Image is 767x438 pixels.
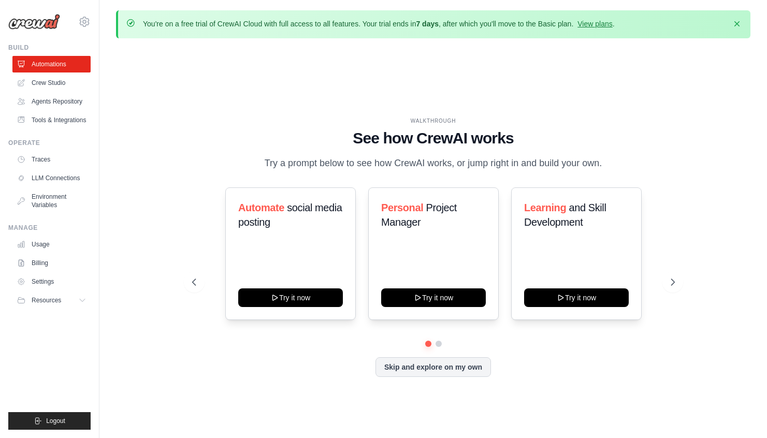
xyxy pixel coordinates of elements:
[238,202,342,228] span: social media posting
[12,255,91,271] a: Billing
[12,151,91,168] a: Traces
[143,19,615,29] p: You're on a free trial of CrewAI Cloud with full access to all features. Your trial ends in , aft...
[46,417,65,425] span: Logout
[238,288,343,307] button: Try it now
[192,117,675,125] div: WALKTHROUGH
[8,412,91,430] button: Logout
[12,170,91,186] a: LLM Connections
[524,202,606,228] span: and Skill Development
[192,129,675,148] h1: See how CrewAI works
[12,292,91,309] button: Resources
[12,56,91,72] a: Automations
[524,202,566,213] span: Learning
[238,202,284,213] span: Automate
[12,75,91,91] a: Crew Studio
[32,296,61,304] span: Resources
[8,224,91,232] div: Manage
[12,93,91,110] a: Agents Repository
[381,202,423,213] span: Personal
[12,273,91,290] a: Settings
[416,20,439,28] strong: 7 days
[375,357,491,377] button: Skip and explore on my own
[12,188,91,213] a: Environment Variables
[12,236,91,253] a: Usage
[381,202,457,228] span: Project Manager
[8,14,60,30] img: Logo
[8,43,91,52] div: Build
[524,288,629,307] button: Try it now
[715,388,767,438] iframe: Chat Widget
[259,156,607,171] p: Try a prompt below to see how CrewAI works, or jump right in and build your own.
[381,288,486,307] button: Try it now
[577,20,612,28] a: View plans
[12,112,91,128] a: Tools & Integrations
[8,139,91,147] div: Operate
